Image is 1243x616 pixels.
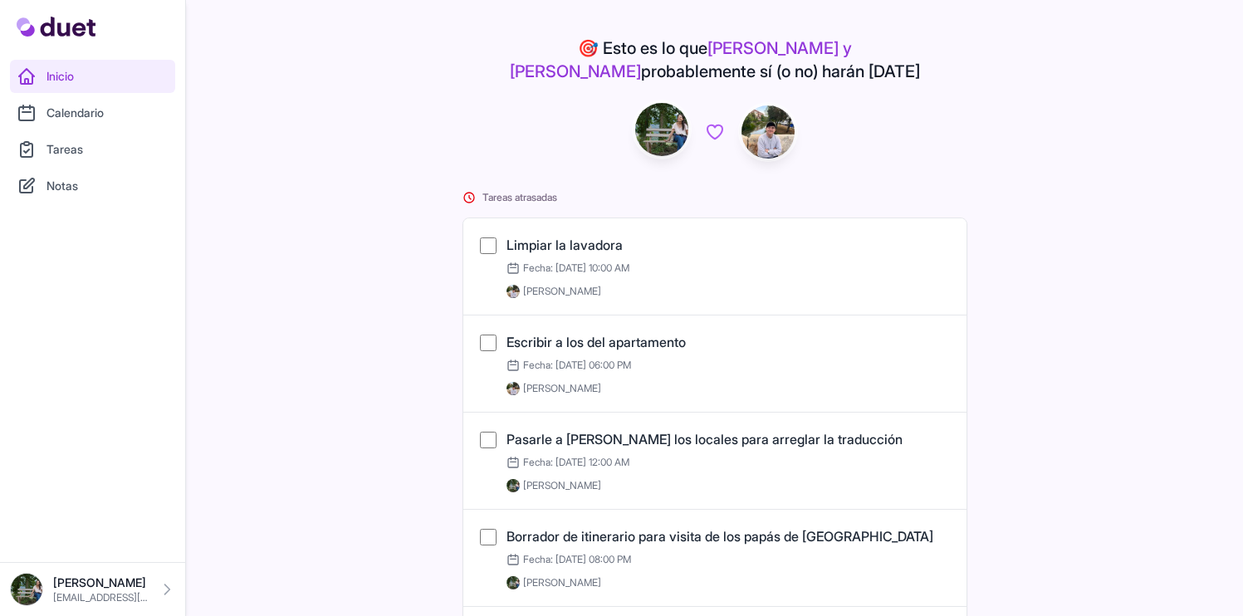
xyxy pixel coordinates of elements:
img: IMG_0278.jpeg [506,382,520,395]
a: Borrador de itinerario para visita de los papás de [GEOGRAPHIC_DATA] [506,528,933,545]
span: Fecha: [DATE] 08:00 PM [506,553,631,566]
span: [PERSON_NAME] [523,285,601,298]
a: Tareas [10,133,175,166]
span: [PERSON_NAME] [523,382,601,395]
a: Pasarle a [PERSON_NAME] los locales para arreglar la traducción [506,431,903,447]
span: [PERSON_NAME] [523,576,601,589]
img: DSC08576_Original.jpeg [506,479,520,492]
span: Fecha: [DATE] 06:00 PM [506,359,631,372]
img: IMG_0278.jpeg [506,285,520,298]
a: Calendario [10,96,175,130]
a: [PERSON_NAME] [EMAIL_ADDRESS][DOMAIN_NAME] [10,573,175,606]
span: Fecha: [DATE] 12:00 AM [506,456,629,469]
img: DSC08576_Original.jpeg [506,576,520,589]
h2: Tareas atrasadas [462,191,967,204]
a: Limpiar la lavadora [506,237,623,253]
p: [EMAIL_ADDRESS][DOMAIN_NAME] [53,591,149,604]
span: Fecha: [DATE] 10:00 AM [506,262,629,275]
img: IMG_0278.jpeg [741,105,795,159]
a: Inicio [10,60,175,93]
img: DSC08576_Original.jpeg [635,103,688,156]
h4: 🎯 Esto es lo que probablemente sí (o no) harán [DATE] [462,37,967,83]
p: [PERSON_NAME] [53,574,149,591]
a: Escribir a los del apartamento [506,334,686,350]
span: [PERSON_NAME] [523,479,601,492]
img: DSC08576_Original.jpeg [10,573,43,606]
a: Notas [10,169,175,203]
